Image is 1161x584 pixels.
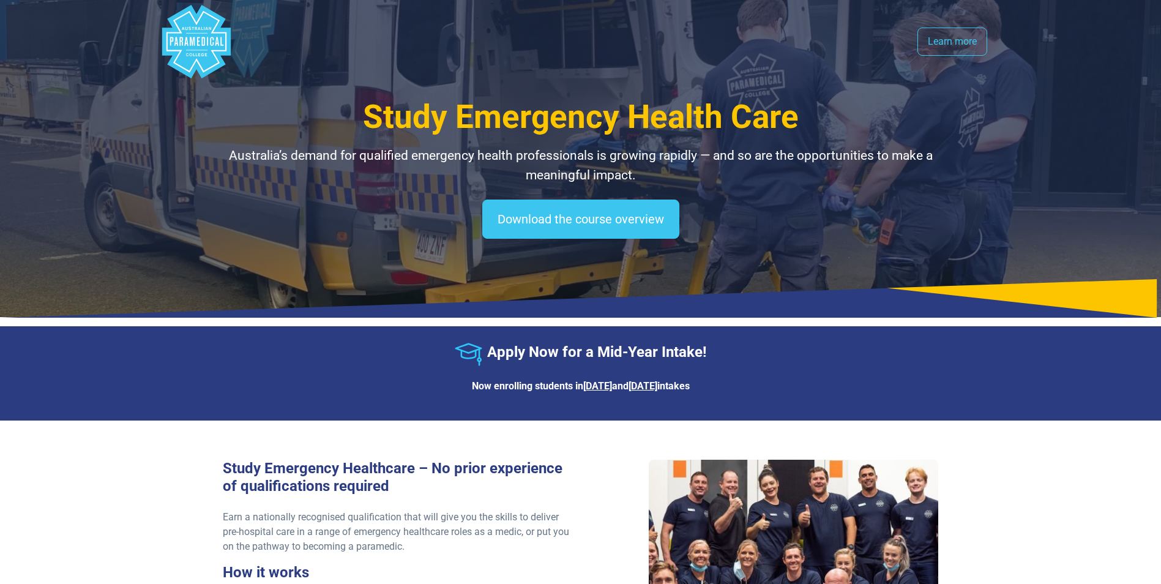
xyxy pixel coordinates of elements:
p: Earn a nationally recognised qualification that will give you the skills to deliver pre-hospital ... [223,510,573,554]
div: Australian Paramedical College [160,5,233,78]
a: Learn more [917,28,987,56]
a: Download the course overview [482,200,679,239]
h3: Study Emergency Healthcare – No prior experience of qualifications required [223,460,573,495]
p: Australia’s demand for qualified emergency health professionals is growing rapidly — and so are t... [223,146,939,185]
u: [DATE] [629,380,657,392]
span: Study Emergency Health Care [363,98,799,136]
strong: Now enrolling students in and intakes [472,380,690,392]
h3: How it works [223,564,573,582]
strong: Apply Now for a Mid-Year Intake! [487,343,707,361]
u: [DATE] [583,380,612,392]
